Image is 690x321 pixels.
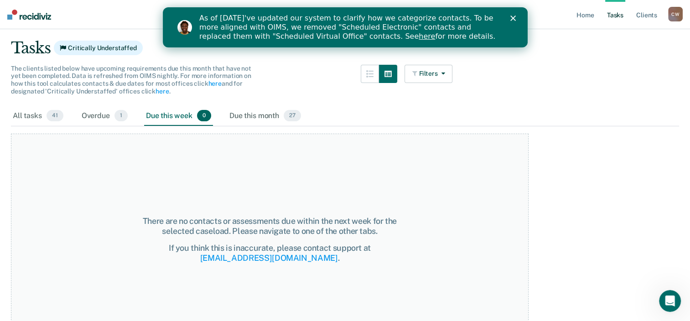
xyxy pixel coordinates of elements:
[256,25,272,33] a: here
[11,39,679,57] div: Tasks
[668,7,683,21] div: C W
[47,110,63,122] span: 41
[659,290,681,312] iframe: Intercom live chat
[284,110,301,122] span: 27
[228,106,303,126] div: Due this month27
[11,106,65,126] div: All tasks41
[197,110,211,122] span: 0
[54,41,143,55] span: Critically Understaffed
[140,243,399,263] div: If you think this is inaccurate, please contact support at .
[114,110,128,122] span: 1
[405,65,453,83] button: Filters
[140,216,399,236] div: There are no contacts or assessments due within the next week for the selected caseload. Please n...
[80,106,130,126] div: Overdue1
[208,80,221,87] a: here
[668,7,683,21] button: CW
[348,8,357,14] div: Close
[200,253,338,263] a: [EMAIL_ADDRESS][DOMAIN_NAME]
[163,7,528,47] iframe: Intercom live chat banner
[156,88,169,95] a: here
[7,10,51,20] img: Recidiviz
[11,65,251,95] span: The clients listed below have upcoming requirements due this month that have not yet been complet...
[144,106,213,126] div: Due this week0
